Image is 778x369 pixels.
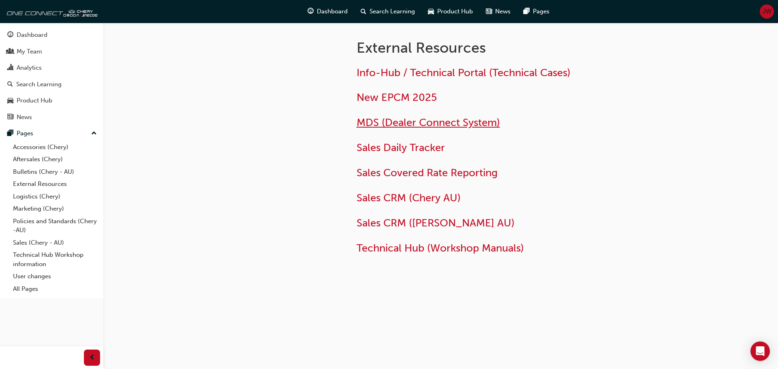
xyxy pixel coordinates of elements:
h1: External Resources [357,39,622,57]
a: Sales (Chery - AU) [10,237,100,249]
a: Bulletins (Chery - AU) [10,166,100,178]
a: User changes [10,270,100,283]
span: chart-icon [7,64,13,72]
span: guage-icon [7,32,13,39]
span: prev-icon [89,353,95,363]
img: oneconnect [4,3,97,19]
div: My Team [17,47,42,56]
a: Product Hub [3,93,100,108]
a: Sales Daily Tracker [357,141,445,154]
a: Dashboard [3,28,100,43]
span: pages-icon [7,130,13,137]
span: Dashboard [317,7,348,16]
a: My Team [3,44,100,59]
span: news-icon [7,114,13,121]
a: Technical Hub (Workshop Manuals) [357,242,524,254]
a: News [3,110,100,125]
span: Product Hub [437,7,473,16]
span: car-icon [7,97,13,105]
div: Pages [17,129,33,138]
a: Sales CRM ([PERSON_NAME] AU) [357,217,515,229]
a: pages-iconPages [517,3,556,20]
a: Sales Covered Rate Reporting [357,166,498,179]
button: Pages [3,126,100,141]
div: Dashboard [17,30,47,40]
a: Aftersales (Chery) [10,153,100,166]
span: up-icon [91,128,97,139]
a: Accessories (Chery) [10,141,100,154]
a: Search Learning [3,77,100,92]
button: DashboardMy TeamAnalyticsSearch LearningProduct HubNews [3,26,100,126]
a: news-iconNews [479,3,517,20]
a: Sales CRM (Chery AU) [357,192,461,204]
button: JW [760,4,774,19]
a: New EPCM 2025 [357,91,437,104]
span: car-icon [428,6,434,17]
span: Search Learning [370,7,415,16]
a: External Resources [10,178,100,190]
span: people-icon [7,48,13,55]
span: guage-icon [308,6,314,17]
a: search-iconSearch Learning [354,3,421,20]
a: Technical Hub Workshop information [10,249,100,270]
span: search-icon [361,6,366,17]
span: news-icon [486,6,492,17]
a: All Pages [10,283,100,295]
span: pages-icon [524,6,530,17]
div: Search Learning [16,80,62,89]
div: News [17,113,32,122]
a: Info-Hub / Technical Portal (Technical Cases) [357,66,571,79]
div: Open Intercom Messenger [750,341,770,361]
span: JW [763,7,772,16]
a: car-iconProduct Hub [421,3,479,20]
a: Marketing (Chery) [10,203,100,215]
a: MDS (Dealer Connect System) [357,116,500,129]
a: Policies and Standards (Chery -AU) [10,215,100,237]
span: search-icon [7,81,13,88]
a: Logistics (Chery) [10,190,100,203]
div: Product Hub [17,96,52,105]
a: Analytics [3,60,100,75]
span: News [495,7,511,16]
a: guage-iconDashboard [301,3,354,20]
span: Pages [533,7,549,16]
div: Analytics [17,63,42,73]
